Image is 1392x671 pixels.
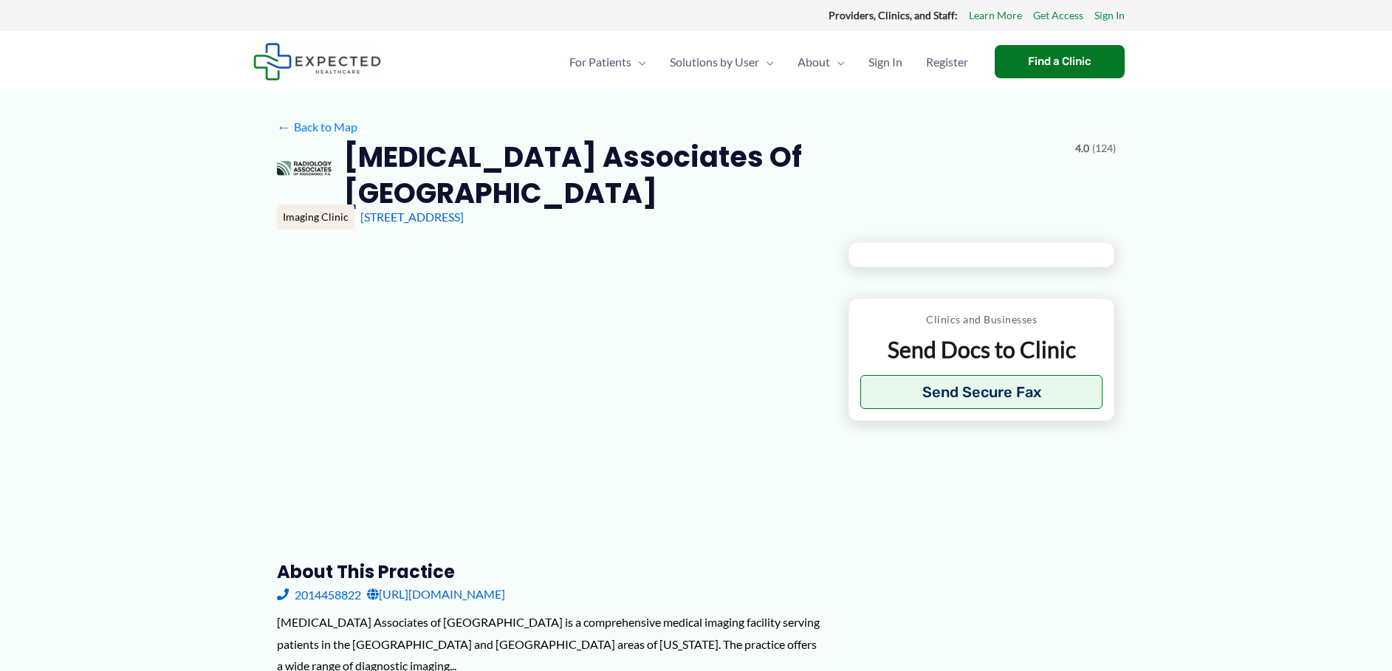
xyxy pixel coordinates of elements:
a: [URL][DOMAIN_NAME] [367,583,505,605]
h2: [MEDICAL_DATA] Associates of [GEOGRAPHIC_DATA] [343,139,1063,212]
a: Find a Clinic [995,45,1125,78]
a: Get Access [1033,6,1083,25]
a: Solutions by UserMenu Toggle [658,36,786,88]
a: Learn More [969,6,1022,25]
span: For Patients [569,36,631,88]
a: Sign In [857,36,914,88]
span: Menu Toggle [631,36,646,88]
nav: Primary Site Navigation [558,36,980,88]
span: Solutions by User [670,36,759,88]
h3: About this practice [277,560,824,583]
div: Imaging Clinic [277,204,354,230]
span: Register [926,36,968,88]
a: 2014458822 [277,583,361,605]
a: [STREET_ADDRESS] [360,210,464,224]
a: For PatientsMenu Toggle [558,36,658,88]
span: 4.0 [1075,139,1089,158]
span: Menu Toggle [830,36,845,88]
span: About [798,36,830,88]
span: Menu Toggle [759,36,774,88]
strong: Providers, Clinics, and Staff: [829,9,958,21]
span: Sign In [868,36,902,88]
a: Register [914,36,980,88]
a: AboutMenu Toggle [786,36,857,88]
span: (124) [1092,139,1116,158]
a: Sign In [1094,6,1125,25]
a: ←Back to Map [277,116,357,138]
img: Expected Healthcare Logo - side, dark font, small [253,43,381,80]
p: Send Docs to Clinic [860,335,1103,364]
button: Send Secure Fax [860,375,1103,409]
span: ← [277,120,291,134]
p: Clinics and Businesses [860,310,1103,329]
